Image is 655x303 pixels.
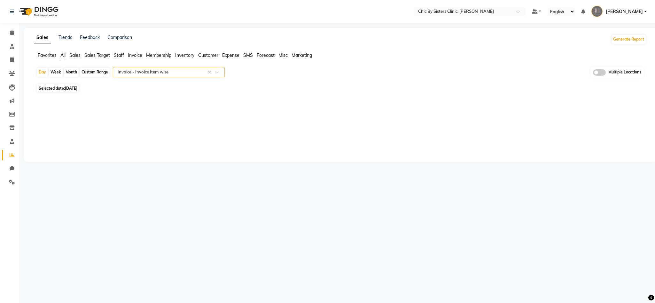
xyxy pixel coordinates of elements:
span: Multiple Locations [608,69,641,76]
span: Customer [198,52,218,58]
span: Sales [69,52,81,58]
img: logo [16,3,60,20]
span: Clear all [208,69,213,76]
span: Selected date: [37,84,79,92]
span: [DATE] [65,86,77,91]
a: Trends [58,34,72,40]
a: Sales [34,32,51,43]
span: SMS [243,52,253,58]
span: Inventory [175,52,194,58]
span: All [60,52,66,58]
span: Sales Target [84,52,110,58]
span: Expense [222,52,239,58]
div: Day [37,68,48,77]
button: Generate Report [612,35,646,44]
div: Custom Range [80,68,110,77]
span: Membership [146,52,171,58]
a: Feedback [80,34,100,40]
span: Misc [278,52,288,58]
div: Month [64,68,79,77]
img: SHUBHAM SHARMA [591,6,603,17]
span: [PERSON_NAME] [606,8,643,15]
span: Favorites [38,52,57,58]
span: Forecast [257,52,275,58]
span: Staff [114,52,124,58]
span: Marketing [292,52,312,58]
a: Comparison [107,34,132,40]
span: Invoice [128,52,142,58]
div: Week [49,68,63,77]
